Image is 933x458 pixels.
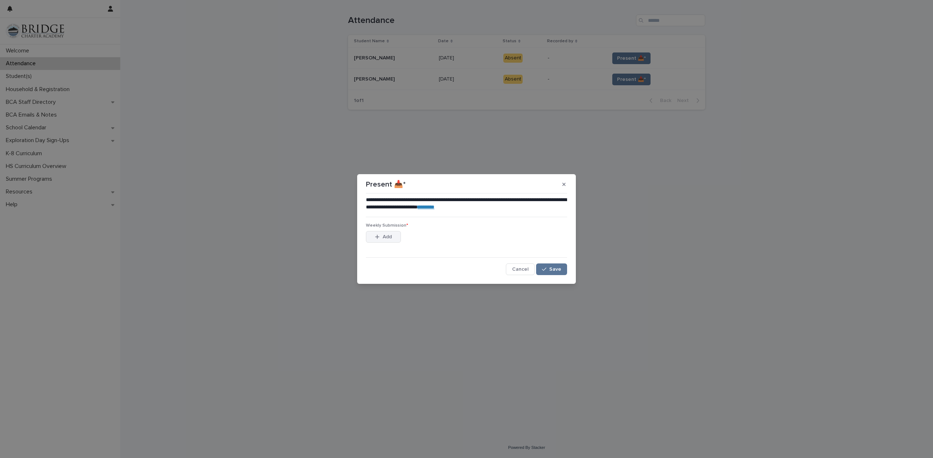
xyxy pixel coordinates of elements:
span: Weekly Submission [366,223,408,228]
button: Save [536,263,567,275]
button: Add [366,231,401,243]
span: Cancel [512,267,528,272]
button: Cancel [506,263,535,275]
span: Save [549,267,561,272]
span: Add [383,234,392,239]
p: Present 📥* [366,180,406,189]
